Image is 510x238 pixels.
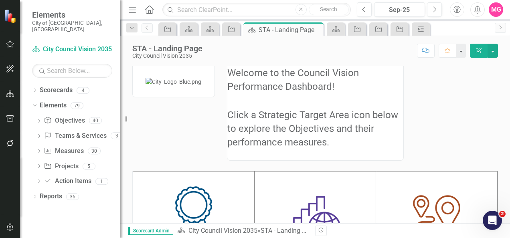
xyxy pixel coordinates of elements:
span: Search [320,6,337,12]
span: Click a Strategic Target Area icon below to explore the Objectives and their performance measures. [227,109,398,148]
input: Search ClearPoint... [162,3,351,17]
a: Reports [40,192,62,201]
div: Sep-25 [377,5,422,15]
button: MG [489,2,503,17]
div: 36 [66,193,79,200]
a: Scorecards [40,86,73,95]
button: Search [309,4,349,15]
div: 3 [111,133,123,139]
a: Objectives [44,116,85,125]
iframe: Intercom live chat [483,211,502,230]
div: STA - Landing Page [261,227,316,234]
div: 5 [83,163,95,169]
div: 30 [88,147,101,154]
span: 2 [499,211,506,217]
span: Scorecard Admin [128,227,173,235]
small: City of [GEOGRAPHIC_DATA], [GEOGRAPHIC_DATA] [32,20,112,33]
div: 4 [77,87,89,94]
div: City Council Vision 2035 [132,53,202,59]
div: STA - Landing Page [132,44,202,53]
a: Measures [44,147,83,156]
a: Teams & Services [44,131,106,141]
div: 1 [95,178,108,185]
div: STA - Landing Page [259,25,322,35]
a: City Council Vision 2035 [32,45,112,54]
span: Welcome to the Council Vision Performance Dashboard! [227,67,359,92]
span: Elements [32,10,112,20]
input: Search Below... [32,64,112,78]
a: Action Items [44,177,91,186]
a: Elements [40,101,67,110]
img: City_Logo_Blue.png [146,78,201,86]
div: 79 [71,102,83,109]
a: Projects [44,162,78,171]
button: Sep-25 [374,2,425,17]
img: ClearPoint Strategy [4,9,18,23]
div: 40 [89,117,102,124]
a: City Council Vision 2035 [188,227,257,234]
div: » [177,226,309,236]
